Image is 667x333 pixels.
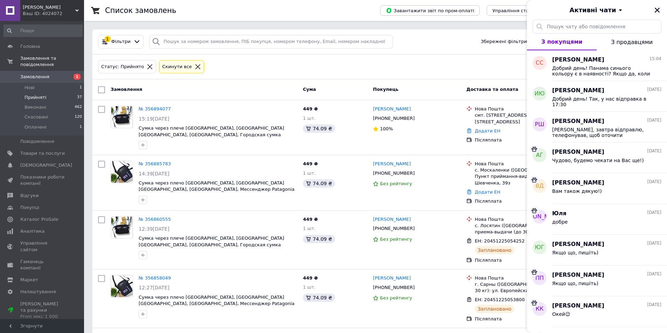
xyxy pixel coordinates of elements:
span: 1 [79,85,82,91]
a: [PERSON_NAME] [373,216,411,223]
span: ЕН: 20451225053800 [475,297,524,302]
div: смт. [STREET_ADDRESS]: вул. [STREET_ADDRESS] [475,112,573,125]
span: Товари та послуги [20,150,65,157]
span: Якщо що, пишіть) [552,250,598,255]
button: Завантажити звіт по пром-оплаті [380,5,480,16]
button: КК[PERSON_NAME][DATE]Окей😉 [527,296,667,327]
button: ПП[PERSON_NAME][DATE]Якщо що, пишіть) [527,266,667,296]
a: № 356885783 [139,161,171,166]
span: Оплачені [25,124,47,130]
span: Добрий день! Так, у нас відправка в 17:30 [552,96,652,107]
span: ФОП Місюк [23,4,75,10]
span: Управління сайтом [20,240,65,253]
div: с. Москаленки ([GEOGRAPHIC_DATA].), Пункт приймання-видачі (до 30 кг): вул. Шевченка, 39з [475,167,573,186]
div: [PHONE_NUMBER] [371,224,416,233]
span: Замовлення [111,87,142,92]
a: № 356858049 [139,275,171,281]
input: Пошук чату або повідомлення [533,20,661,34]
span: Гаманець компанії [20,259,65,271]
span: [PERSON_NAME] [552,148,604,156]
span: ПП [535,274,544,282]
a: № 356894077 [139,106,171,111]
span: Сумка через плече [GEOGRAPHIC_DATA], [GEOGRAPHIC_DATA] [GEOGRAPHIC_DATA], [GEOGRAPHIC_DATA], Горо... [139,125,284,144]
a: Фото товару [111,275,133,297]
span: [DATE] [647,240,661,246]
span: [DATE] [647,302,661,308]
span: Покупці [20,204,39,211]
div: Заплановано [475,305,514,313]
span: Сумка через плечо [GEOGRAPHIC_DATA], [GEOGRAPHIC_DATA] [GEOGRAPHIC_DATA], [GEOGRAPHIC_DATA], Месс... [139,295,294,306]
span: Повідомлення [20,138,54,145]
span: Вам також дякую!) [552,188,602,194]
div: [PHONE_NUMBER] [371,283,416,292]
span: З продавцями [611,39,653,45]
button: РШ[PERSON_NAME][DATE][PERSON_NAME], завтра відправлю, телефонував, щоб оточити замовлення, відпра... [527,112,667,143]
button: СС[PERSON_NAME]15:04Добрий день! Панама синього кольору є в наявності? Якщо да, коли зможете відп... [527,50,667,81]
button: ВД[PERSON_NAME][DATE]Вам також дякую!) [527,173,667,204]
span: Показники роботи компанії [20,174,65,187]
a: Сумка через плече [GEOGRAPHIC_DATA], [GEOGRAPHIC_DATA] [GEOGRAPHIC_DATA], [GEOGRAPHIC_DATA], Горо... [139,236,284,254]
a: № 356860555 [139,217,171,222]
span: Аналітика [20,228,44,234]
div: 74.09 ₴ [303,179,335,188]
span: 1 шт. [303,226,315,231]
span: 1 шт. [303,116,315,121]
span: [PERSON_NAME], завтра відправлю, телефонував, щоб оточити замовлення, відправляю тоді на відділен... [552,127,652,138]
div: [PHONE_NUMBER] [371,114,416,123]
button: ИЮ[PERSON_NAME][DATE]Добрий день! Так, у нас відправка в 17:30 [527,81,667,112]
span: Виконані [25,104,46,110]
div: Післяплата [475,137,573,143]
span: Маркет [20,277,38,283]
span: Якщо що, пишіть) [552,281,598,286]
button: ЮГ[PERSON_NAME][DATE]Якщо що, пишіть) [527,235,667,266]
span: Збережені фільтри: [481,38,528,45]
a: Фото товару [111,161,133,183]
a: Сумка через плечо [GEOGRAPHIC_DATA], [GEOGRAPHIC_DATA] [GEOGRAPHIC_DATA], [GEOGRAPHIC_DATA], Месс... [139,180,294,192]
a: [PERSON_NAME] [373,161,411,167]
div: Післяплата [475,257,573,263]
div: 74.09 ₴ [303,235,335,243]
a: [PERSON_NAME] [373,275,411,282]
span: 1 шт. [303,171,315,176]
span: [PERSON_NAME] [552,117,604,125]
span: [PERSON_NAME] [552,302,604,310]
span: [PERSON_NAME] [552,271,604,279]
span: [DATE] [647,210,661,216]
span: Без рейтингу [380,237,412,242]
div: 74.09 ₴ [303,294,335,302]
span: 12:27[DATE] [139,285,169,290]
span: Без рейтингу [380,181,412,186]
img: Фото товару [111,275,133,297]
span: Відгуки [20,193,39,199]
span: 462 [75,104,82,110]
span: ВД [535,182,543,190]
span: ЮГ [535,244,544,252]
span: 120 [75,114,82,120]
span: Фільтри [111,38,131,45]
button: З продавцями [597,34,667,50]
span: ЕН: 20451225054252 [475,238,524,244]
span: 449 ₴ [303,275,318,281]
span: [PERSON_NAME] [552,87,604,95]
a: Додати ЕН [475,189,500,195]
input: Пошук за номером замовлення, ПІБ покупця, номером телефону, Email, номером накладної [149,35,393,49]
span: СС [536,59,543,67]
button: Управління статусами [487,5,551,16]
button: З покупцями [527,34,597,50]
img: Фото товару [111,106,132,128]
span: Юля [552,210,567,218]
span: 100% [380,126,393,131]
span: [PERSON_NAME] [552,179,604,187]
span: Чудово, будемо чекати на Вас ще!) [552,158,644,163]
span: З покупцями [541,38,583,45]
div: [PHONE_NUMBER] [371,169,416,178]
a: [PERSON_NAME] [373,106,411,113]
button: [PERSON_NAME]Юля[DATE]добре [527,204,667,235]
span: 449 ₴ [303,161,318,166]
div: Prom мікс 1 000 [20,313,65,320]
span: 1 [79,124,82,130]
span: Прийняті [25,94,46,101]
div: Ваш ID: 4024072 [23,10,84,17]
span: АГ [536,151,543,159]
